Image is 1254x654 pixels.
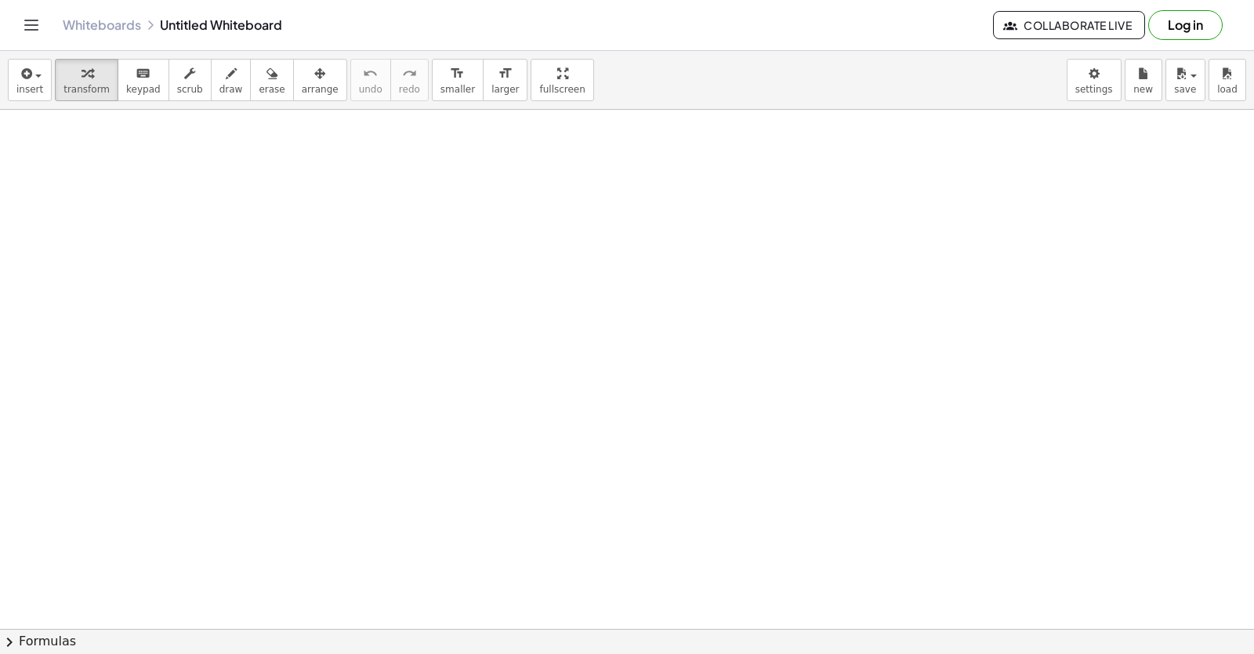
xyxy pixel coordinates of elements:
[350,59,391,101] button: undoundo
[16,84,43,95] span: insert
[250,59,293,101] button: erase
[211,59,252,101] button: draw
[450,64,465,83] i: format_size
[491,84,519,95] span: larger
[539,84,585,95] span: fullscreen
[402,64,417,83] i: redo
[498,64,513,83] i: format_size
[1217,84,1238,95] span: load
[531,59,593,101] button: fullscreen
[399,84,420,95] span: redo
[293,59,347,101] button: arrange
[1165,59,1205,101] button: save
[63,84,110,95] span: transform
[219,84,243,95] span: draw
[136,64,150,83] i: keyboard
[63,17,141,33] a: Whiteboards
[440,84,475,95] span: smaller
[118,59,169,101] button: keyboardkeypad
[359,84,382,95] span: undo
[259,84,285,95] span: erase
[1006,18,1132,32] span: Collaborate Live
[19,13,44,38] button: Toggle navigation
[1075,84,1113,95] span: settings
[1148,10,1223,40] button: Log in
[302,84,339,95] span: arrange
[126,84,161,95] span: keypad
[432,59,484,101] button: format_sizesmaller
[1209,59,1246,101] button: load
[483,59,527,101] button: format_sizelarger
[8,59,52,101] button: insert
[55,59,118,101] button: transform
[363,64,378,83] i: undo
[169,59,212,101] button: scrub
[390,59,429,101] button: redoredo
[1133,84,1153,95] span: new
[1125,59,1162,101] button: new
[1067,59,1122,101] button: settings
[177,84,203,95] span: scrub
[1174,84,1196,95] span: save
[993,11,1145,39] button: Collaborate Live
